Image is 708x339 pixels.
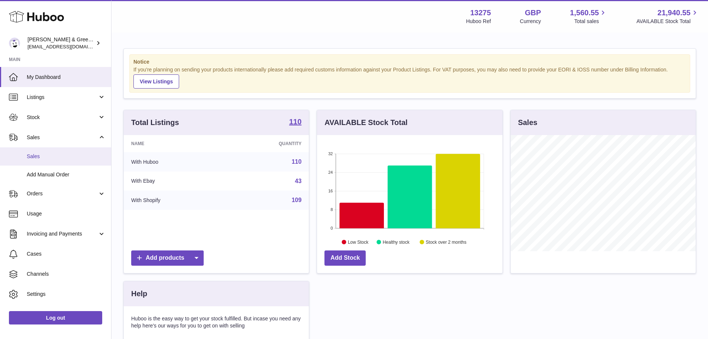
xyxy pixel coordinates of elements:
text: 32 [329,151,333,156]
th: Name [124,135,224,152]
img: internalAdmin-13275@internal.huboo.com [9,38,20,49]
span: Sales [27,153,106,160]
a: 110 [292,159,302,165]
div: [PERSON_NAME] & Green Ltd [28,36,94,50]
td: With Huboo [124,152,224,172]
strong: 110 [289,118,301,125]
span: Invoicing and Payments [27,230,98,237]
a: 109 [292,197,302,203]
span: Channels [27,271,106,278]
span: AVAILABLE Stock Total [636,18,699,25]
a: 43 [295,178,302,184]
span: 1,560.55 [570,8,599,18]
span: Stock [27,114,98,121]
strong: Notice [133,58,686,65]
span: Orders [27,190,98,197]
text: 16 [329,189,333,193]
span: Cases [27,250,106,258]
a: View Listings [133,74,179,89]
span: Sales [27,134,98,141]
a: Log out [9,311,102,324]
text: 24 [329,170,333,175]
text: Healthy stock [383,239,410,244]
a: 21,940.55 AVAILABLE Stock Total [636,8,699,25]
th: Quantity [224,135,309,152]
h3: Sales [518,118,537,128]
span: My Dashboard [27,74,106,81]
span: Usage [27,210,106,217]
span: Total sales [574,18,607,25]
p: Huboo is the easy way to get your stock fulfilled. But incase you need any help here's our ways f... [131,315,301,329]
span: Settings [27,291,106,298]
text: Stock over 2 months [426,239,466,244]
text: Low Stock [348,239,369,244]
td: With Shopify [124,191,224,210]
strong: GBP [525,8,541,18]
text: 0 [331,226,333,230]
strong: 13275 [470,8,491,18]
a: 110 [289,118,301,127]
a: 1,560.55 Total sales [570,8,608,25]
td: With Ebay [124,172,224,191]
h3: Total Listings [131,118,179,128]
text: 8 [331,207,333,212]
div: Huboo Ref [466,18,491,25]
h3: Help [131,289,147,299]
a: Add products [131,250,204,266]
div: If you're planning on sending your products internationally please add required customs informati... [133,66,686,89]
div: Currency [520,18,541,25]
span: Listings [27,94,98,101]
h3: AVAILABLE Stock Total [324,118,407,128]
a: Add Stock [324,250,366,266]
span: Add Manual Order [27,171,106,178]
span: [EMAIL_ADDRESS][DOMAIN_NAME] [28,44,109,49]
span: 21,940.55 [657,8,691,18]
